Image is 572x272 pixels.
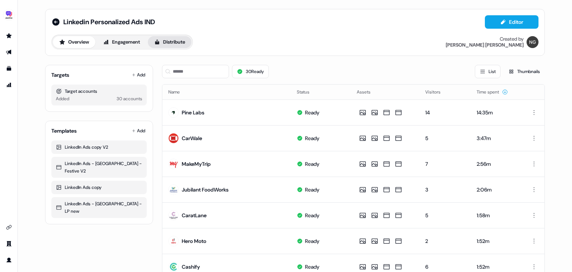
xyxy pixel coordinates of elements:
[56,88,142,95] div: Target accounts
[425,263,465,271] div: 6
[446,42,524,48] div: [PERSON_NAME] [PERSON_NAME]
[56,143,142,151] div: LinkedIn Ads copy V2
[182,237,206,245] div: Hero Moto
[63,18,155,26] span: Linkedin Personalized Ads IND
[425,135,465,142] div: 5
[182,135,202,142] div: CarWale
[297,85,318,99] button: Status
[3,46,15,58] a: Go to outbound experience
[477,263,514,271] div: 1:52m
[305,212,320,219] div: Ready
[477,186,514,193] div: 2:06m
[3,254,15,266] a: Go to profile
[56,200,142,215] div: LinkedIn Ads - [GEOGRAPHIC_DATA] - LP new
[305,109,320,116] div: Ready
[527,36,538,48] img: Nikunj
[148,36,191,48] button: Distribute
[182,186,229,193] div: Jubilant FoodWorks
[477,109,514,116] div: 14:35m
[305,160,320,168] div: Ready
[56,160,142,175] div: LinkedIn Ads - [GEOGRAPHIC_DATA] - Festive V2
[51,71,69,79] div: Targets
[3,63,15,75] a: Go to templates
[182,263,200,271] div: Cashify
[503,65,545,78] button: Thumbnails
[305,135,320,142] div: Ready
[500,36,524,42] div: Created by
[425,186,465,193] div: 3
[477,237,514,245] div: 1:52m
[425,160,465,168] div: 7
[56,95,69,102] div: Added
[51,127,77,135] div: Templates
[485,15,538,29] button: Editor
[351,85,419,99] th: Assets
[477,85,508,99] button: Time spent
[182,160,211,168] div: MakeMyTrip
[3,221,15,233] a: Go to integrations
[97,36,146,48] button: Engagement
[425,212,465,219] div: 5
[475,65,500,78] button: List
[3,238,15,250] a: Go to team
[425,85,449,99] button: Visitors
[56,184,142,191] div: LinkedIn Ads copy
[425,109,465,116] div: 14
[485,19,538,27] a: Editor
[305,186,320,193] div: Ready
[232,65,269,78] button: 30Ready
[182,109,204,116] div: Pine Labs
[425,237,465,245] div: 2
[53,36,95,48] button: Overview
[168,85,189,99] button: Name
[477,160,514,168] div: 2:56m
[182,212,207,219] div: CaratLane
[305,237,320,245] div: Ready
[477,135,514,142] div: 3:47m
[130,126,147,136] button: Add
[3,79,15,91] a: Go to attribution
[117,95,142,102] div: 30 accounts
[477,212,514,219] div: 1:58m
[305,263,320,271] div: Ready
[130,70,147,80] button: Add
[3,30,15,42] a: Go to prospects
